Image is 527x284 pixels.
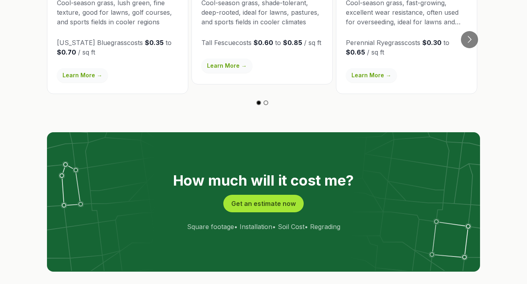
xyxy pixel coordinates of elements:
[263,100,268,105] button: Go to slide 2
[254,39,273,47] strong: $0.60
[256,100,261,105] button: Go to slide 1
[283,39,302,47] strong: $0.85
[422,39,441,47] strong: $0.30
[346,68,397,82] a: Learn More →
[57,38,178,57] p: [US_STATE] Bluegrass costs to / sq ft
[201,59,252,73] a: Learn More →
[461,31,478,48] button: Go to next slide
[57,68,108,82] a: Learn More →
[145,39,164,47] strong: $0.35
[223,195,304,212] button: Get an estimate now
[346,48,365,56] strong: $0.65
[57,48,76,56] strong: $0.70
[201,38,323,47] p: Tall Fescue costs to / sq ft
[47,132,480,271] img: lot lines graphic
[346,38,467,57] p: Perennial Ryegrass costs to / sq ft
